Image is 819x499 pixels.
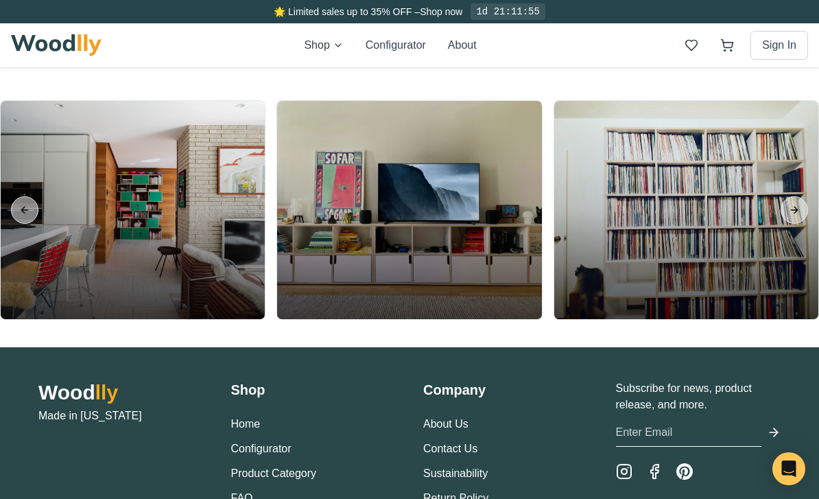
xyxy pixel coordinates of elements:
span: 🌟 Limited sales up to 35% OFF – [274,6,420,17]
a: Home [231,418,261,430]
p: Made in [US_STATE] [38,408,204,424]
button: Shop [304,37,343,54]
button: Configurator [366,37,426,54]
a: Sustainability [423,467,488,479]
button: Configurator [231,441,292,457]
h3: Shop [231,380,396,399]
img: Woodlly [11,34,102,56]
input: Enter Email [616,419,762,447]
a: Pinterest [676,463,693,480]
h2: Wood [38,380,204,405]
button: Sign In [750,31,808,60]
h3: Company [423,380,589,399]
a: Facebook [646,463,663,480]
a: Shop now [420,6,462,17]
a: Product Category [231,467,317,479]
a: About Us [423,418,468,430]
div: Open Intercom Messenger [772,452,805,485]
a: Instagram [616,463,632,480]
p: Subscribe for news, product release, and more. [616,380,781,413]
button: About [448,37,477,54]
div: 1d 21:11:55 [471,3,545,20]
a: Contact Us [423,443,477,454]
span: lly [95,381,118,404]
